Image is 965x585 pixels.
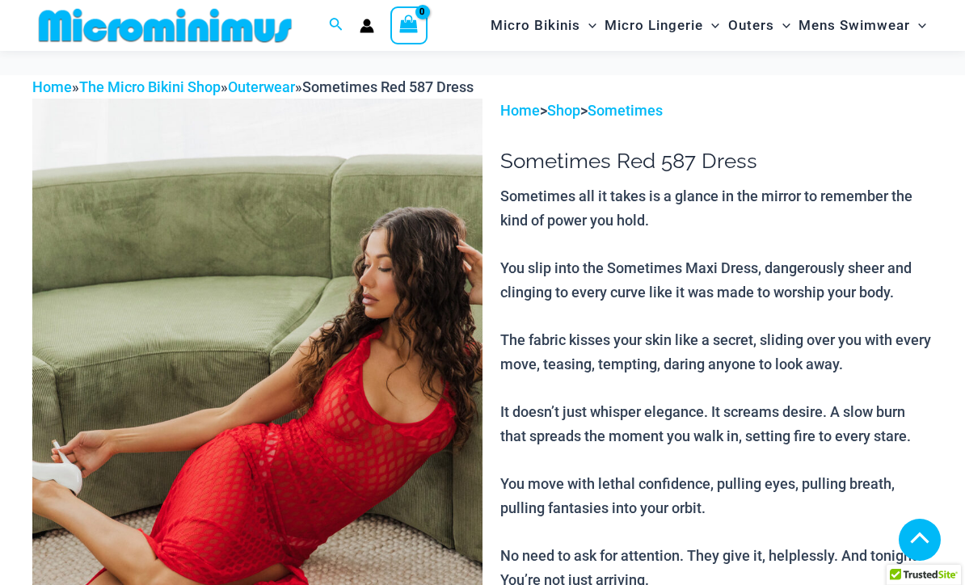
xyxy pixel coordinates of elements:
[728,5,774,46] span: Outers
[910,5,926,46] span: Menu Toggle
[302,78,474,95] span: Sometimes Red 587 Dress
[32,78,72,95] a: Home
[32,7,298,44] img: MM SHOP LOGO FLAT
[484,2,933,48] nav: Site Navigation
[703,5,719,46] span: Menu Toggle
[390,6,428,44] a: View Shopping Cart, empty
[500,102,540,119] a: Home
[600,5,723,46] a: Micro LingerieMenu ToggleMenu Toggle
[547,102,580,119] a: Shop
[580,5,596,46] span: Menu Toggle
[329,15,343,36] a: Search icon link
[605,5,703,46] span: Micro Lingerie
[588,102,663,119] a: Sometimes
[500,99,933,123] p: > >
[799,5,910,46] span: Mens Swimwear
[79,78,221,95] a: The Micro Bikini Shop
[794,5,930,46] a: Mens SwimwearMenu ToggleMenu Toggle
[32,78,474,95] span: » » »
[228,78,295,95] a: Outerwear
[774,5,790,46] span: Menu Toggle
[500,149,933,174] h1: Sometimes Red 587 Dress
[491,5,580,46] span: Micro Bikinis
[487,5,600,46] a: Micro BikinisMenu ToggleMenu Toggle
[360,19,374,33] a: Account icon link
[724,5,794,46] a: OutersMenu ToggleMenu Toggle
